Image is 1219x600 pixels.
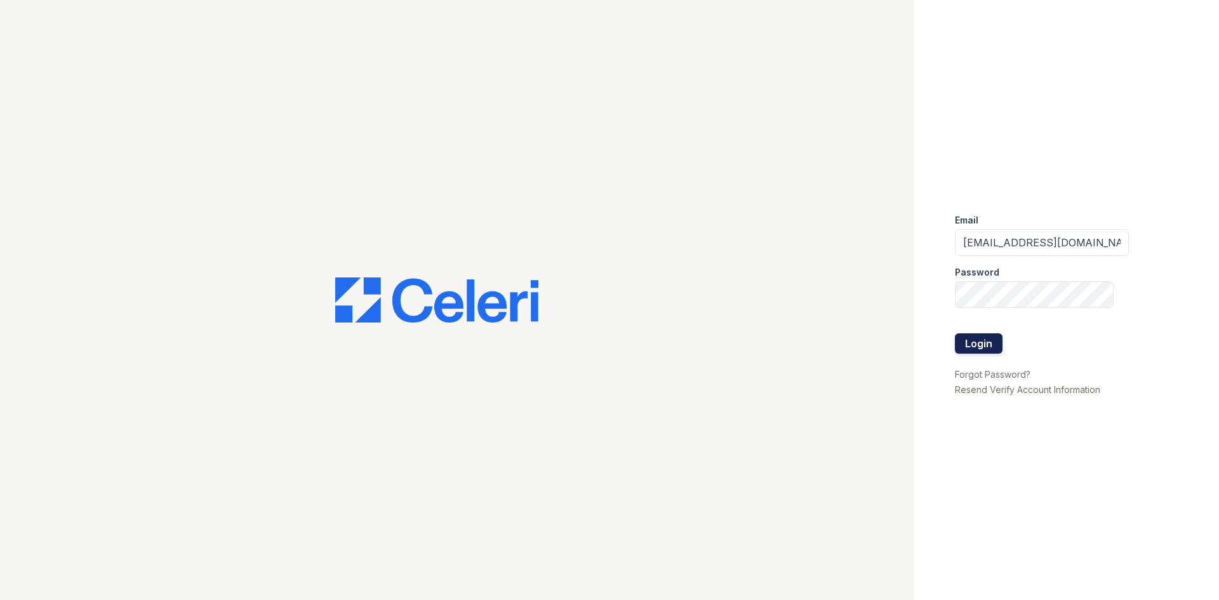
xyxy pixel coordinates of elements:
[955,333,1003,354] button: Login
[955,266,999,279] label: Password
[955,369,1030,380] a: Forgot Password?
[955,214,978,227] label: Email
[955,384,1100,395] a: Resend Verify Account Information
[335,277,538,323] img: CE_Logo_Blue-a8612792a0a2168367f1c8372b55b34899dd931a85d93a1a3d3e32e68fde9ad4.png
